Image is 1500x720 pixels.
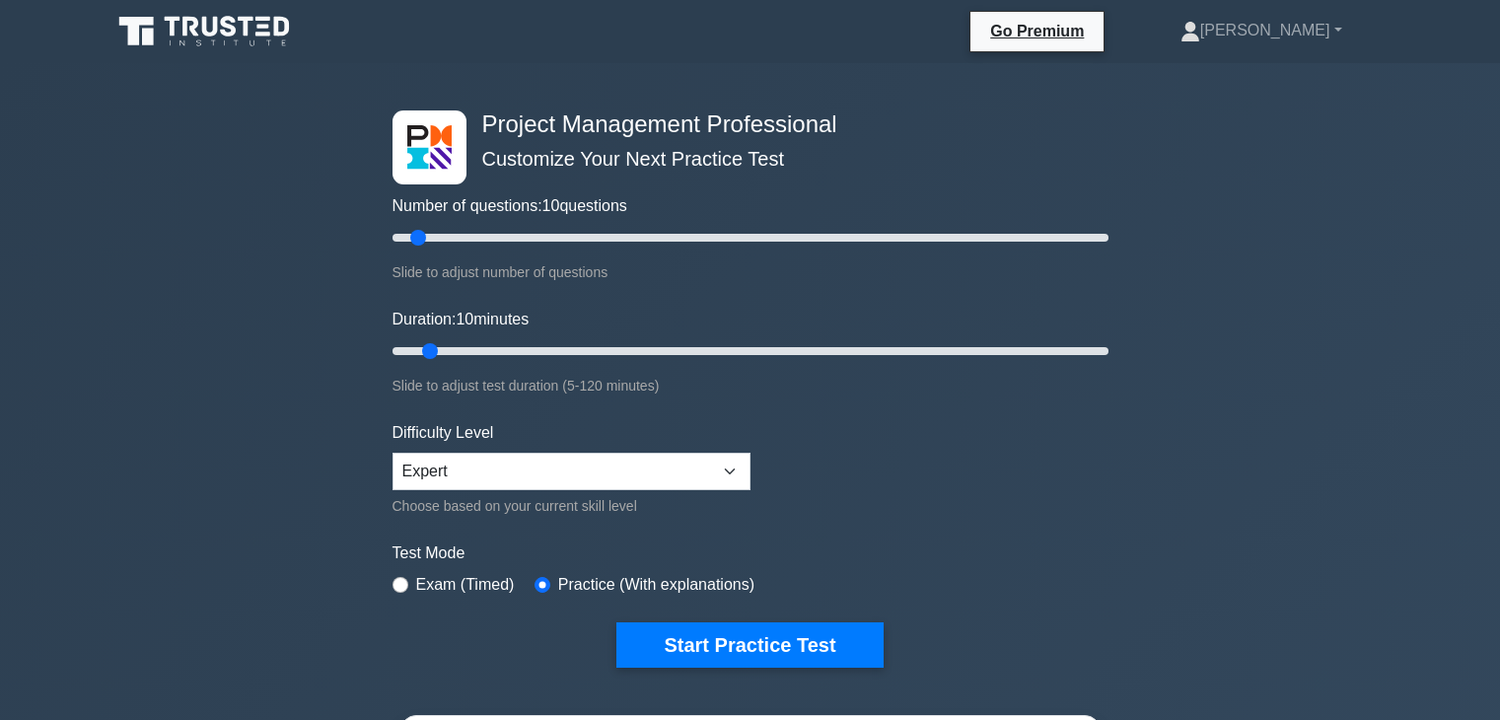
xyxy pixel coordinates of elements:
label: Difficulty Level [393,421,494,445]
div: Slide to adjust test duration (5-120 minutes) [393,374,1108,397]
h5: Customize Your Next Practice Test [474,147,1012,171]
span: 10 [542,197,560,214]
a: Go Premium [978,19,1096,43]
label: Test Mode [393,541,1108,565]
label: Exam (Timed) [416,573,515,597]
label: Duration: minutes [393,308,530,331]
div: Slide to adjust number of questions [393,260,1108,284]
span: 10 [456,311,473,327]
label: Practice (With explanations) [558,573,754,597]
a: [PERSON_NAME] [1133,11,1390,50]
button: Start Practice Test [616,622,883,668]
h4: Project Management Professional [474,110,1012,139]
div: Choose based on your current skill level [393,494,750,518]
label: Number of questions: questions [393,194,627,218]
